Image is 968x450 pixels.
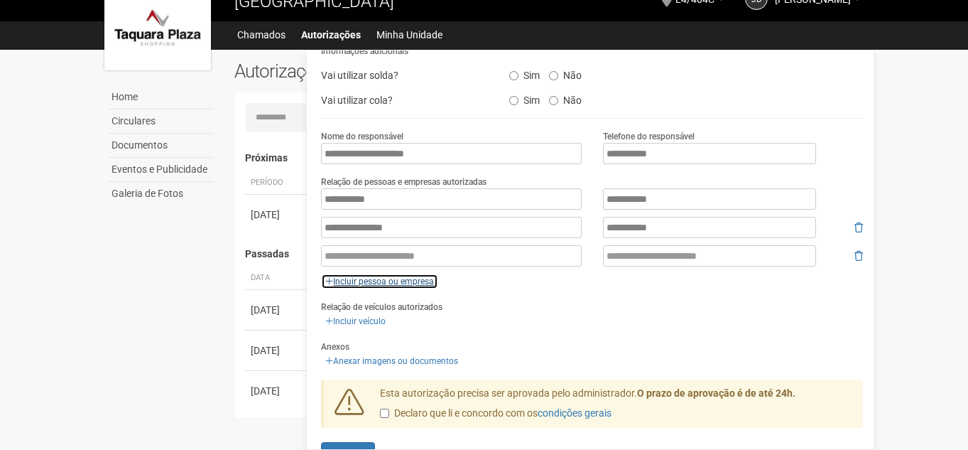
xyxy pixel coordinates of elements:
[245,249,854,259] h4: Passadas
[321,274,438,289] a: Incluir pessoa ou empresa
[549,90,582,107] label: Não
[854,223,863,232] i: Remover
[310,90,498,111] div: Vai utilizar cola?
[380,407,611,421] label: Declaro que li e concordo com os
[321,314,390,329] a: Incluir veículo
[509,71,518,80] input: Sim
[321,353,462,369] a: Anexar imagens ou documentos
[245,267,309,290] th: Data
[603,130,695,143] label: Telefone do responsável
[376,25,442,45] a: Minha Unidade
[509,90,540,107] label: Sim
[380,409,389,418] input: Declaro que li e concordo com oscondições gerais
[108,182,213,205] a: Galeria de Fotos
[108,85,213,109] a: Home
[108,134,213,158] a: Documentos
[251,343,303,358] div: [DATE]
[234,60,538,82] h2: Autorizações
[301,25,361,45] a: Autorizações
[549,65,582,82] label: Não
[321,301,442,314] label: Relação de veículos autorizados
[245,153,854,164] h4: Próximas
[251,303,303,317] div: [DATE]
[549,96,558,105] input: Não
[369,387,864,428] div: Esta autorização precisa ser aprovada pelo administrador.
[251,208,303,222] div: [DATE]
[245,171,309,195] th: Período
[321,130,403,143] label: Nome do responsável
[237,25,285,45] a: Chamados
[509,65,540,82] label: Sim
[538,407,611,419] a: condições gerais
[310,65,498,86] div: Vai utilizar solda?
[549,71,558,80] input: Não
[321,45,408,58] label: Informações adicionais
[321,341,349,353] label: Anexos
[321,176,486,188] label: Relação de pessoas e empresas autorizadas
[637,387,795,399] strong: O prazo de aprovação é de até 24h.
[854,251,863,261] i: Remover
[108,109,213,134] a: Circulares
[509,96,518,105] input: Sim
[251,384,303,398] div: [DATE]
[108,158,213,182] a: Eventos e Publicidade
